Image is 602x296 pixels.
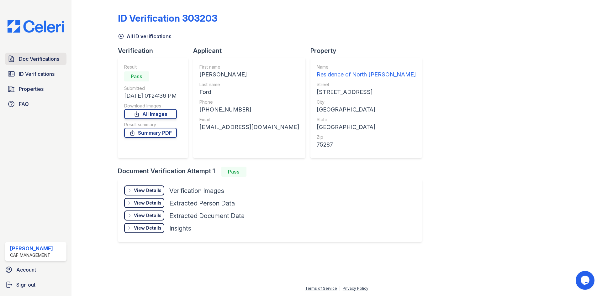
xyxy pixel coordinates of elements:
[199,117,299,123] div: Email
[199,88,299,96] div: Ford
[317,99,416,105] div: City
[221,167,246,177] div: Pass
[10,252,53,258] div: CAF Management
[124,122,177,128] div: Result summary
[576,271,596,290] iframe: chat widget
[310,46,427,55] div: Property
[317,81,416,88] div: Street
[134,225,161,231] div: View Details
[19,55,59,63] span: Doc Verifications
[16,281,35,288] span: Sign out
[5,83,66,95] a: Properties
[118,167,427,177] div: Document Verification Attempt 1
[19,85,44,93] span: Properties
[5,68,66,80] a: ID Verifications
[199,105,299,114] div: [PHONE_NUMBER]
[199,81,299,88] div: Last name
[10,245,53,252] div: [PERSON_NAME]
[3,20,69,33] img: CE_Logo_Blue-a8612792a0a2168367f1c8372b55b34899dd931a85d93a1a3d3e32e68fde9ad4.png
[118,46,193,55] div: Verification
[124,71,149,81] div: Pass
[124,109,177,119] a: All Images
[134,187,161,194] div: View Details
[317,105,416,114] div: [GEOGRAPHIC_DATA]
[317,117,416,123] div: State
[134,200,161,206] div: View Details
[199,70,299,79] div: [PERSON_NAME]
[199,99,299,105] div: Phone
[317,64,416,79] a: Name Residence of North [PERSON_NAME]
[199,123,299,132] div: [EMAIL_ADDRESS][DOMAIN_NAME]
[199,64,299,70] div: First name
[19,100,29,108] span: FAQ
[343,286,368,291] a: Privacy Policy
[5,53,66,65] a: Doc Verifications
[124,103,177,109] div: Download Images
[193,46,310,55] div: Applicant
[118,33,172,40] a: All ID verifications
[16,266,36,273] span: Account
[169,211,245,220] div: Extracted Document Data
[317,88,416,96] div: [STREET_ADDRESS]
[124,128,177,138] a: Summary PDF
[169,199,235,208] div: Extracted Person Data
[124,91,177,100] div: [DATE] 01:24:36 PM
[118,13,217,24] div: ID Verification 303203
[3,278,69,291] a: Sign out
[317,123,416,132] div: [GEOGRAPHIC_DATA]
[317,70,416,79] div: Residence of North [PERSON_NAME]
[124,64,177,70] div: Result
[169,224,191,233] div: Insights
[317,134,416,140] div: Zip
[134,212,161,219] div: View Details
[317,140,416,149] div: 75287
[339,286,341,291] div: |
[5,98,66,110] a: FAQ
[3,263,69,276] a: Account
[169,186,224,195] div: Verification Images
[19,70,55,78] span: ID Verifications
[317,64,416,70] div: Name
[124,85,177,91] div: Submitted
[305,286,337,291] a: Terms of Service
